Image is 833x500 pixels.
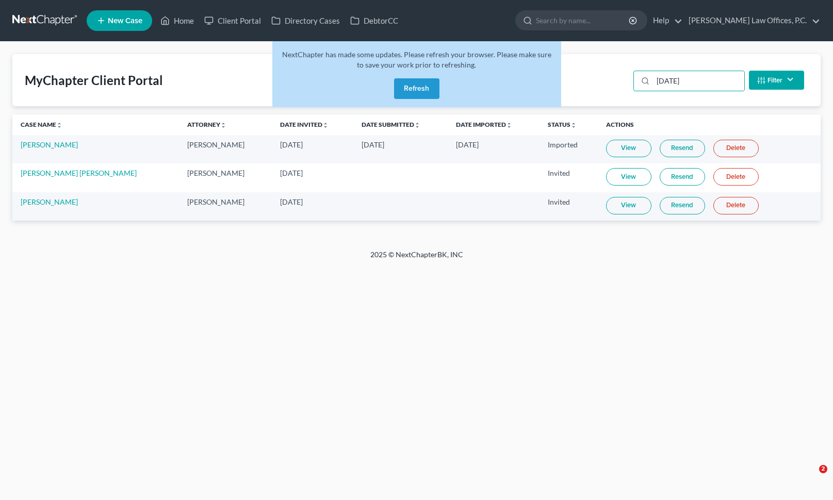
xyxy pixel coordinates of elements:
[362,121,420,128] a: Date Submittedunfold_more
[21,121,62,128] a: Case Nameunfold_more
[456,140,479,149] span: [DATE]
[548,121,577,128] a: Statusunfold_more
[280,169,303,177] span: [DATE]
[660,197,705,214] a: Resend
[322,122,329,128] i: unfold_more
[653,71,744,91] input: Search...
[155,11,199,30] a: Home
[220,122,226,128] i: unfold_more
[713,197,759,214] a: Delete
[506,122,512,128] i: unfold_more
[536,11,630,30] input: Search by name...
[21,140,78,149] a: [PERSON_NAME]
[179,192,272,221] td: [PERSON_NAME]
[280,121,329,128] a: Date Invitedunfold_more
[25,72,163,89] div: MyChapter Client Portal
[266,11,345,30] a: Directory Cases
[345,11,403,30] a: DebtorCC
[21,197,78,206] a: [PERSON_NAME]
[56,122,62,128] i: unfold_more
[713,168,759,186] a: Delete
[199,11,266,30] a: Client Portal
[606,197,651,214] a: View
[282,50,551,69] span: NextChapter has made some updates. Please refresh your browser. Please make sure to save your wor...
[108,17,142,25] span: New Case
[187,121,226,128] a: Attorneyunfold_more
[456,121,512,128] a: Date Importedunfold_more
[21,169,137,177] a: [PERSON_NAME] [PERSON_NAME]
[394,78,439,99] button: Refresh
[362,140,384,149] span: [DATE]
[540,135,598,163] td: Imported
[660,140,705,157] a: Resend
[414,122,420,128] i: unfold_more
[798,465,823,490] iframe: Intercom live chat
[606,168,651,186] a: View
[123,249,711,268] div: 2025 © NextChapterBK, INC
[749,71,804,90] button: Filter
[660,168,705,186] a: Resend
[606,140,651,157] a: View
[648,11,682,30] a: Help
[713,140,759,157] a: Delete
[280,140,303,149] span: [DATE]
[598,114,821,135] th: Actions
[280,197,303,206] span: [DATE]
[179,135,272,163] td: [PERSON_NAME]
[540,192,598,221] td: Invited
[179,163,272,192] td: [PERSON_NAME]
[540,163,598,192] td: Invited
[683,11,820,30] a: [PERSON_NAME] Law Offices, P.C.
[570,122,577,128] i: unfold_more
[819,465,827,473] span: 2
